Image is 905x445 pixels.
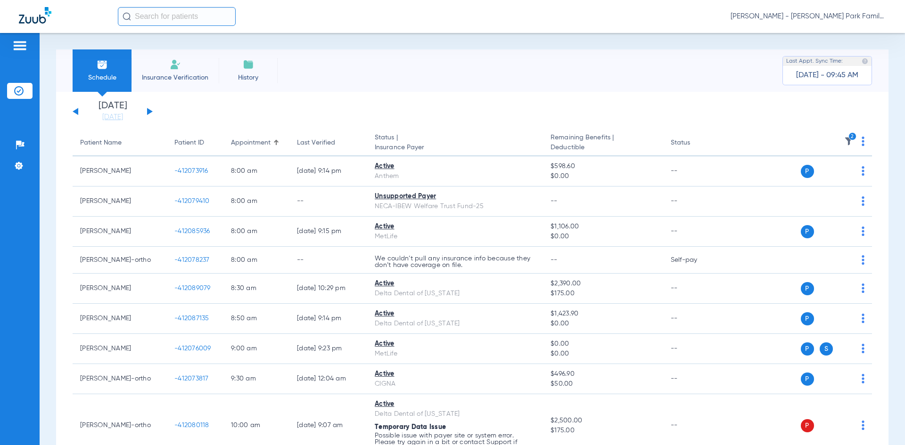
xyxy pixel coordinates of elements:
span: $0.00 [551,171,655,181]
span: $1,423.90 [551,309,655,319]
div: NECA-IBEW Welfare Trust Fund-25 [375,202,535,211]
td: -- [663,274,727,304]
td: 8:30 AM [223,274,289,304]
td: -- [289,247,367,274]
td: [DATE] 9:14 PM [289,304,367,334]
span: $2,500.00 [551,416,655,426]
span: -412076009 [174,345,211,352]
img: group-dot-blue.svg [862,283,864,293]
td: 9:30 AM [223,364,289,394]
img: Manual Insurance Verification [170,59,181,70]
span: P [801,225,814,238]
span: $0.00 [551,232,655,242]
li: [DATE] [84,101,141,122]
td: [DATE] 10:29 PM [289,274,367,304]
span: $0.00 [551,339,655,349]
span: -412085936 [174,228,210,235]
td: -- [663,304,727,334]
div: Patient Name [80,138,122,148]
div: Active [375,309,535,319]
div: Active [375,339,535,349]
img: Search Icon [123,12,131,21]
th: Status | [367,130,543,156]
span: Insurance Payer [375,143,535,153]
td: [PERSON_NAME]-ortho [73,247,167,274]
span: $175.00 [551,289,655,299]
td: 9:00 AM [223,334,289,364]
span: $50.00 [551,379,655,389]
img: hamburger-icon [12,40,27,51]
img: group-dot-blue.svg [862,196,864,206]
div: Delta Dental of [US_STATE] [375,409,535,419]
span: History [226,73,271,82]
div: Patient ID [174,138,216,148]
div: Active [375,399,535,409]
div: Unsupported Payer [375,192,535,202]
span: $598.60 [551,162,655,171]
div: Active [375,369,535,379]
img: History [243,59,254,70]
img: group-dot-blue.svg [862,166,864,176]
div: MetLife [375,232,535,242]
td: -- [289,186,367,217]
td: [PERSON_NAME] [73,186,167,217]
span: [PERSON_NAME] - [PERSON_NAME] Park Family Dentistry [731,12,886,21]
span: $2,390.00 [551,279,655,289]
span: P [801,282,814,295]
td: -- [663,186,727,217]
span: -412073916 [174,168,208,174]
span: P [801,372,814,386]
i: 2 [848,132,857,141]
div: Patient Name [80,138,159,148]
td: 8:00 AM [223,156,289,186]
div: Anthem [375,171,535,181]
img: Zuub Logo [19,7,51,24]
span: P [801,342,814,356]
td: -- [663,334,727,364]
div: Patient ID [174,138,204,148]
span: P [801,419,814,432]
td: -- [663,156,727,186]
td: [PERSON_NAME] [73,156,167,186]
span: P [801,165,814,178]
span: P [801,312,814,325]
img: group-dot-blue.svg [862,421,864,430]
span: [DATE] - 09:45 AM [796,71,858,80]
span: -412087135 [174,315,209,322]
td: 8:00 AM [223,217,289,247]
span: $175.00 [551,426,655,436]
span: -412080118 [174,422,209,429]
td: [DATE] 12:04 AM [289,364,367,394]
img: group-dot-blue.svg [862,137,864,146]
img: Schedule [97,59,108,70]
span: -412089079 [174,285,211,291]
input: Search for patients [118,7,236,26]
span: $1,106.00 [551,222,655,232]
td: 8:50 AM [223,304,289,334]
td: 8:00 AM [223,186,289,217]
span: Last Appt. Sync Time: [786,57,843,66]
img: group-dot-blue.svg [862,227,864,236]
td: [PERSON_NAME] [73,304,167,334]
div: CIGNA [375,379,535,389]
span: -- [551,198,558,204]
div: MetLife [375,349,535,359]
span: -412078237 [174,257,210,263]
div: Active [375,162,535,171]
td: [PERSON_NAME] [73,334,167,364]
div: Active [375,222,535,232]
span: $0.00 [551,319,655,329]
div: Delta Dental of [US_STATE] [375,319,535,329]
span: Deductible [551,143,655,153]
span: Insurance Verification [139,73,212,82]
img: filter.svg [844,137,854,146]
div: Appointment [231,138,271,148]
td: [DATE] 9:14 PM [289,156,367,186]
div: Delta Dental of [US_STATE] [375,289,535,299]
img: last sync help info [862,58,868,65]
td: -- [663,364,727,394]
img: group-dot-blue.svg [862,344,864,353]
td: [PERSON_NAME] [73,274,167,304]
span: Schedule [80,73,124,82]
td: [PERSON_NAME]-ortho [73,364,167,394]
